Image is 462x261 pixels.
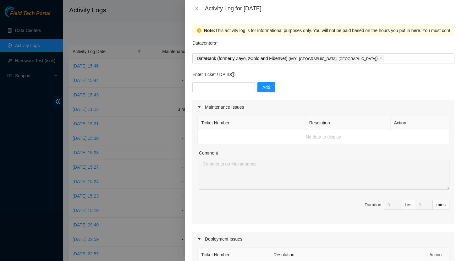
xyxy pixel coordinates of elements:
div: hrs [402,200,415,210]
th: Ticket Number [198,116,306,130]
label: Comment [199,150,218,156]
span: exclamation-circle [197,28,201,33]
button: Close [192,6,201,12]
p: Enter Ticket / DP ID [192,71,454,78]
strong: Note: [204,27,215,34]
div: Duration [365,201,381,208]
p: DataBank (formerly Zayo, zColo and FiberNet) ) [197,55,378,62]
span: caret-right [197,237,201,241]
th: Resolution [306,116,391,130]
span: Add [262,84,270,91]
div: Maintenance Issues [192,100,454,114]
th: Action [391,116,449,130]
button: Add [257,82,275,92]
div: Deployment Issues [192,232,454,246]
div: mins [433,200,449,210]
textarea: Comment [199,159,449,190]
span: question-circle [231,72,235,77]
td: No data to display [198,130,449,144]
p: Datacenters [192,36,218,46]
span: close [379,57,382,60]
span: close [194,6,199,11]
span: caret-right [197,105,201,109]
div: Activity Log for [DATE] [205,5,454,12]
span: ( IAD1 [GEOGRAPHIC_DATA], [GEOGRAPHIC_DATA] [289,57,376,61]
